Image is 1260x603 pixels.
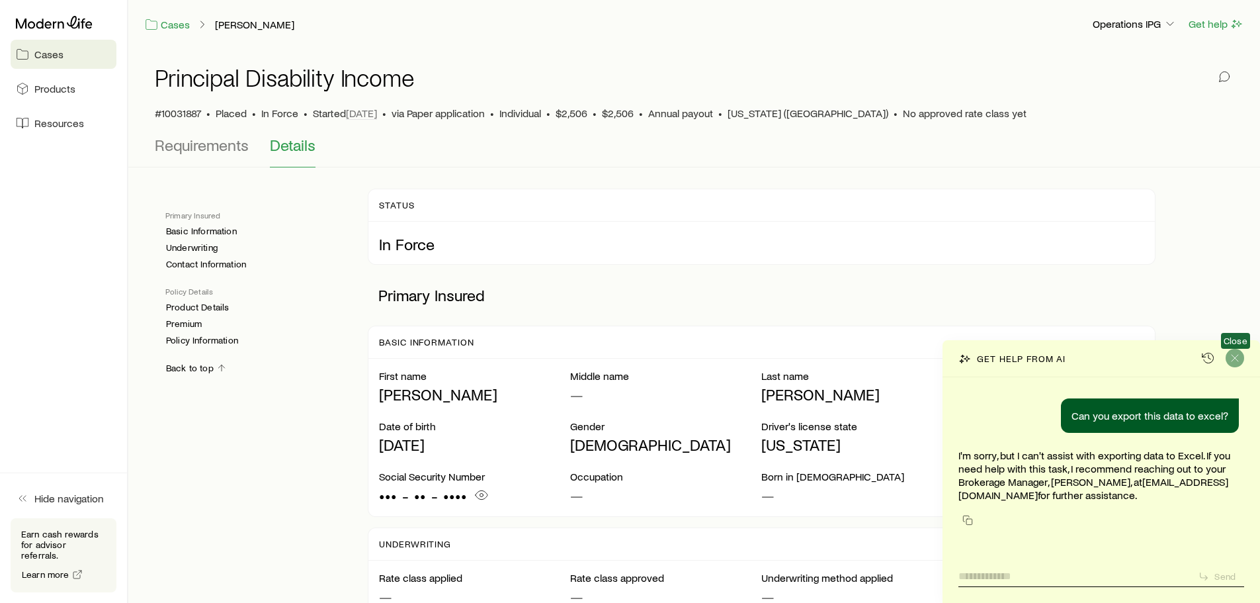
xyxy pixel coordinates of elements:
p: Operations IPG [1093,17,1177,30]
span: [DATE] [346,107,377,120]
span: • [206,107,210,120]
p: First name [379,369,570,383]
span: Products [34,82,75,95]
span: • [546,107,550,120]
button: Hide navigation [11,484,116,513]
p: [DATE] [379,436,570,454]
p: Rate class applied [379,571,570,584]
p: [PERSON_NAME] [379,385,570,404]
p: Last name [761,369,952,383]
p: Date of birth [379,420,570,433]
span: ••• [379,487,397,505]
a: Cases [11,40,116,69]
button: Close [1226,349,1244,367]
p: [DEMOGRAPHIC_DATA] [570,436,761,454]
span: •••• [443,487,467,505]
button: Operations IPG [1092,17,1177,32]
a: Premium [165,318,202,330]
span: Hide navigation [34,492,104,505]
a: Basic Information [165,226,237,237]
p: Can you export this data to excel? [1071,409,1228,422]
p: Earn cash rewards for advisor referrals. [21,529,106,561]
span: In Force [261,107,298,120]
h1: Principal Disability Income [155,64,415,91]
p: Middle name [570,369,761,383]
span: • [252,107,256,120]
span: [US_STATE] ([GEOGRAPHIC_DATA]) [728,107,888,120]
a: Underwriting [165,242,218,254]
span: • [718,107,722,120]
span: Learn more [22,570,69,579]
p: Primary Insured [368,275,1155,315]
span: Resources [34,116,84,130]
p: I'm sorry, but I can't assist with exporting data to Excel. If you need help with this task, I re... [958,449,1244,502]
p: Occupation [570,470,761,483]
p: Placed [216,107,247,120]
span: - [431,487,438,505]
p: — [570,385,761,404]
span: $2,506 [556,107,587,120]
span: Close [1224,336,1247,346]
span: $2,506 [602,107,634,120]
p: Get help from AI [977,353,1066,364]
span: • [639,107,643,120]
span: Annual payout [648,107,713,120]
a: Products [11,74,116,103]
div: Earn cash rewards for advisor referrals.Learn more [11,518,116,592]
p: Driver's license state [761,420,952,433]
span: • [894,107,898,120]
p: [PERSON_NAME] [761,385,952,404]
p: Basic Information [379,337,474,348]
button: Get help [1188,17,1244,32]
span: •• [414,487,426,505]
p: [US_STATE] [761,436,952,454]
p: Rate class approved [570,571,761,584]
a: Back to top [165,362,228,375]
p: Status [379,200,415,210]
span: Cases [34,48,63,61]
span: • [593,107,597,120]
span: • [304,107,308,120]
span: via Paper application [392,107,485,120]
span: No approved rate class yet [903,107,1027,120]
p: Social Security Number [379,470,570,483]
a: Policy Information [165,335,239,346]
p: Started [313,107,377,120]
span: • [382,107,386,120]
span: - [402,487,409,505]
p: Gender [570,420,761,433]
a: Contact Information [165,259,247,270]
span: Details [270,136,315,154]
p: Send [1214,571,1236,582]
a: Cases [144,17,190,32]
span: • [490,107,494,120]
span: #10031887 [155,107,201,120]
p: Born in [DEMOGRAPHIC_DATA] [761,470,952,483]
a: [PERSON_NAME] [214,19,295,31]
button: Send [1193,568,1244,585]
p: Primary Insured [165,210,347,220]
span: Individual [499,107,541,120]
a: Resources [11,109,116,138]
p: — [761,486,952,504]
p: Underwriting [379,539,452,549]
p: Policy Details [165,286,347,297]
a: [EMAIL_ADDRESS][DOMAIN_NAME] [958,475,1228,501]
p: Underwriting method applied [761,571,952,584]
p: In Force [379,235,1144,254]
span: Requirements [155,136,249,154]
p: — [570,486,761,504]
div: Application details tabs [155,136,1234,167]
a: Product Details [165,302,230,313]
